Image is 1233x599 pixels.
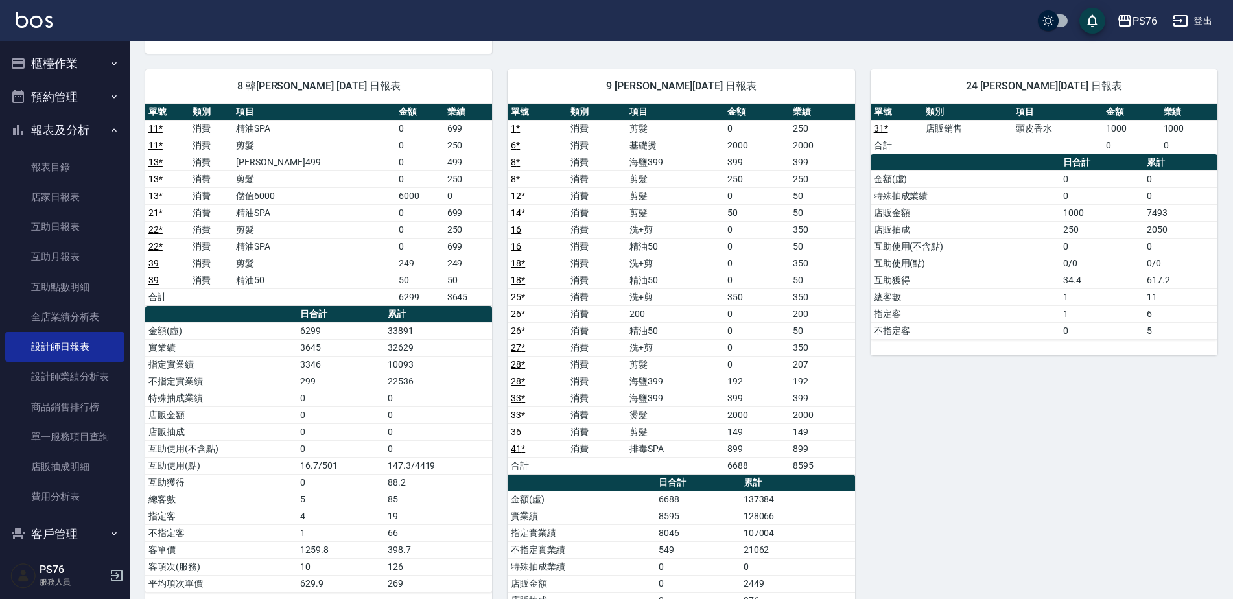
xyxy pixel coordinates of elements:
[384,373,492,390] td: 22536
[626,120,724,137] td: 剪髮
[567,170,626,187] td: 消費
[297,440,384,457] td: 0
[724,187,790,204] td: 0
[145,491,297,508] td: 總客數
[395,272,444,288] td: 50
[384,406,492,423] td: 0
[871,187,1060,204] td: 特殊抽成業績
[1144,288,1217,305] td: 11
[1168,9,1217,33] button: 登出
[384,541,492,558] td: 398.7
[384,339,492,356] td: 32629
[145,558,297,575] td: 客項次(服務)
[444,154,493,170] td: 499
[233,104,395,121] th: 項目
[790,305,855,322] td: 200
[790,120,855,137] td: 250
[508,575,655,592] td: 店販金額
[297,474,384,491] td: 0
[724,423,790,440] td: 149
[1060,187,1144,204] td: 0
[790,238,855,255] td: 50
[1013,120,1103,137] td: 頭皮香水
[626,204,724,221] td: 剪髮
[1103,120,1160,137] td: 1000
[626,423,724,440] td: 剪髮
[724,137,790,154] td: 2000
[724,390,790,406] td: 399
[790,288,855,305] td: 350
[297,339,384,356] td: 3645
[655,541,740,558] td: 549
[395,104,444,121] th: 金額
[1144,221,1217,238] td: 2050
[5,302,124,332] a: 全店業績分析表
[297,373,384,390] td: 299
[10,563,36,589] img: Person
[1160,137,1217,154] td: 0
[145,524,297,541] td: 不指定客
[790,221,855,238] td: 350
[189,154,233,170] td: 消費
[724,339,790,356] td: 0
[655,475,740,491] th: 日合計
[1060,221,1144,238] td: 250
[871,170,1060,187] td: 金額(虛)
[626,373,724,390] td: 海鹽399
[1144,187,1217,204] td: 0
[1144,204,1217,221] td: 7493
[384,558,492,575] td: 126
[189,238,233,255] td: 消費
[395,238,444,255] td: 0
[395,187,444,204] td: 6000
[444,221,493,238] td: 250
[5,47,124,80] button: 櫃檯作業
[567,272,626,288] td: 消費
[724,170,790,187] td: 250
[626,170,724,187] td: 剪髮
[724,406,790,423] td: 2000
[655,558,740,575] td: 0
[384,457,492,474] td: 147.3/4419
[297,491,384,508] td: 5
[626,288,724,305] td: 洗+剪
[1060,305,1144,322] td: 1
[790,406,855,423] td: 2000
[145,339,297,356] td: 實業績
[297,508,384,524] td: 4
[626,356,724,373] td: 剪髮
[233,204,395,221] td: 精油SPA
[655,508,740,524] td: 8595
[297,406,384,423] td: 0
[1103,104,1160,121] th: 金額
[395,137,444,154] td: 0
[384,322,492,339] td: 33891
[790,339,855,356] td: 350
[148,275,159,285] a: 39
[626,221,724,238] td: 洗+剪
[233,272,395,288] td: 精油50
[189,187,233,204] td: 消費
[444,255,493,272] td: 249
[626,187,724,204] td: 剪髮
[508,558,655,575] td: 特殊抽成業績
[145,373,297,390] td: 不指定實業績
[444,170,493,187] td: 250
[626,440,724,457] td: 排毒SPA
[886,80,1202,93] span: 24 [PERSON_NAME][DATE] 日報表
[567,440,626,457] td: 消費
[40,576,106,588] p: 服務人員
[567,120,626,137] td: 消費
[5,272,124,302] a: 互助點數明細
[626,154,724,170] td: 海鹽399
[740,508,855,524] td: 128066
[384,440,492,457] td: 0
[567,204,626,221] td: 消費
[724,255,790,272] td: 0
[1060,170,1144,187] td: 0
[871,104,922,121] th: 單號
[626,322,724,339] td: 精油50
[5,422,124,452] a: 單一服務項目查詢
[567,423,626,440] td: 消費
[1103,137,1160,154] td: 0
